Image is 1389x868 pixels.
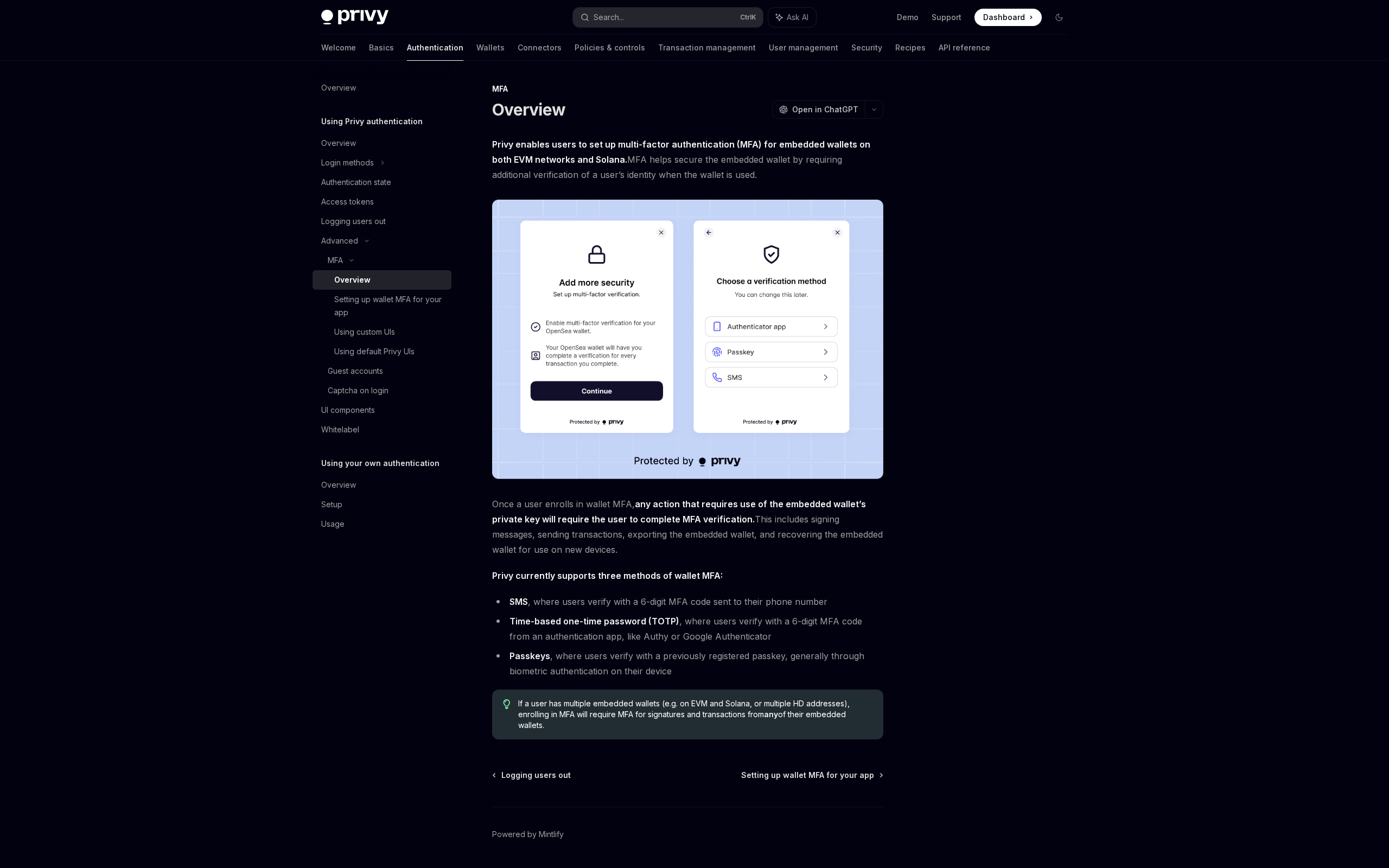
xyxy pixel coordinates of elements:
a: Setup [313,495,451,514]
a: Recipes [895,35,926,61]
a: Demo [897,12,919,23]
strong: any [764,710,778,719]
a: Basics [369,35,394,61]
strong: any action that requires use of the embedded wallet’s private key will require the user to comple... [492,499,866,525]
div: Overview [321,137,356,150]
li: , where users verify with a 6-digit MFA code from an authentication app, like Authy or Google Aut... [492,614,883,644]
div: Authentication state [321,176,391,189]
span: Logging users out [501,770,571,781]
span: Setting up wallet MFA for your app [741,770,874,781]
a: Using custom UIs [313,322,451,342]
div: Setting up wallet MFA for your app [334,293,445,319]
img: dark logo [321,10,388,25]
a: Logging users out [313,212,451,231]
div: Usage [321,518,345,531]
strong: Time-based one-time password (TOTP) [509,616,679,627]
button: Toggle dark mode [1050,9,1068,26]
span: MFA helps secure the embedded wallet by requiring additional verification of a user’s identity wh... [492,137,883,182]
a: API reference [939,35,990,61]
a: Security [851,35,882,61]
li: , where users verify with a previously registered passkey, generally through biometric authentica... [492,648,883,679]
div: Guest accounts [328,365,383,378]
span: If a user has multiple embedded wallets (e.g. on EVM and Solana, or multiple HD addresses), enrol... [518,698,872,731]
a: User management [769,35,838,61]
a: UI components [313,400,451,420]
img: images/MFA.png [492,200,883,479]
a: Wallets [476,35,505,61]
div: Whitelabel [321,423,359,436]
strong: Passkeys [509,650,550,661]
a: Setting up wallet MFA for your app [741,770,882,781]
div: Using custom UIs [334,325,395,339]
a: Authentication [407,35,463,61]
button: Search...CtrlK [573,8,763,27]
svg: Tip [503,699,511,709]
a: Setting up wallet MFA for your app [313,290,451,322]
span: Ask AI [787,12,808,23]
div: UI components [321,404,375,417]
a: Overview [313,475,451,495]
h1: Overview [492,100,565,119]
a: Transaction management [658,35,756,61]
strong: Privy currently supports three methods of wallet MFA: [492,570,723,581]
a: Policies & controls [575,35,645,61]
a: Connectors [518,35,562,61]
div: Setup [321,498,342,511]
div: Search... [594,11,624,24]
div: Advanced [321,234,358,247]
div: Logging users out [321,215,386,228]
div: Login methods [321,156,374,169]
div: Using default Privy UIs [334,345,415,358]
a: Whitelabel [313,420,451,439]
a: Logging users out [493,770,571,781]
a: Overview [313,270,451,290]
button: Ask AI [768,8,816,27]
a: Usage [313,514,451,534]
a: Authentication state [313,173,451,192]
div: Overview [334,273,371,286]
a: Support [932,12,961,23]
h5: Using your own authentication [321,457,439,470]
strong: SMS [509,596,528,607]
a: Welcome [321,35,356,61]
a: Using default Privy UIs [313,342,451,361]
a: Access tokens [313,192,451,212]
div: Overview [321,478,356,492]
button: Open in ChatGPT [772,100,865,119]
div: MFA [492,84,883,94]
span: Ctrl K [740,13,756,22]
a: Overview [313,78,451,98]
a: Overview [313,133,451,153]
div: MFA [328,254,343,267]
span: Dashboard [983,12,1025,23]
a: Captcha on login [313,381,451,400]
strong: Privy enables users to set up multi-factor authentication (MFA) for embedded wallets on both EVM ... [492,139,870,165]
div: Captcha on login [328,384,388,397]
a: Dashboard [974,9,1042,26]
a: Guest accounts [313,361,451,381]
div: Overview [321,81,356,94]
a: Powered by Mintlify [492,829,564,840]
span: Once a user enrolls in wallet MFA, This includes signing messages, sending transactions, exportin... [492,496,883,557]
div: Access tokens [321,195,374,208]
span: Open in ChatGPT [792,104,858,115]
li: , where users verify with a 6-digit MFA code sent to their phone number [492,594,883,609]
h5: Using Privy authentication [321,115,423,128]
